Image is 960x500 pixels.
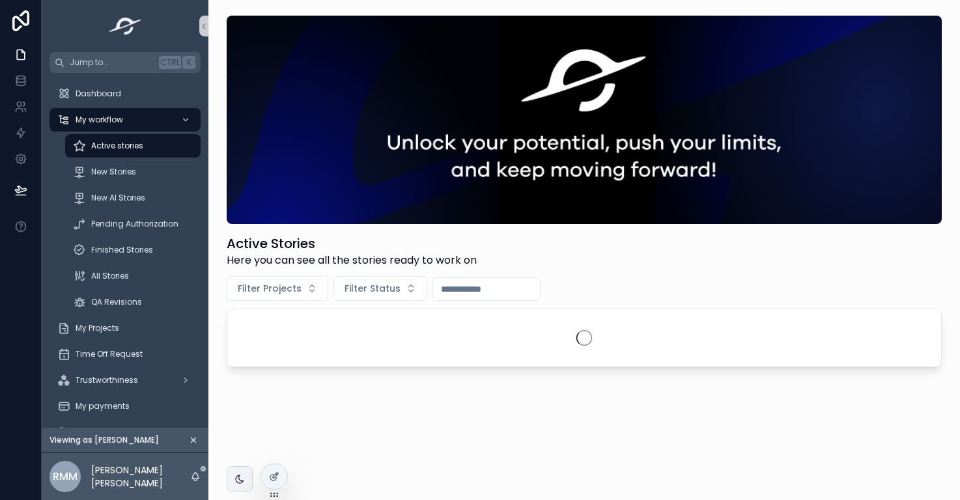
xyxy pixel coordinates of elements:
[227,276,328,301] button: Select Button
[76,427,130,437] span: Chapter Lead
[49,316,201,340] a: My Projects
[49,52,201,73] button: Jump to...CtrlK
[184,57,194,68] span: K
[345,282,401,295] span: Filter Status
[65,238,201,262] a: Finished Stories
[227,253,477,268] span: Here you can see all the stories ready to work on
[76,115,123,125] span: My workflow
[49,82,201,105] a: Dashboard
[76,401,130,411] span: My payments
[65,134,201,158] a: Active stories
[49,435,159,445] span: Viewing as [PERSON_NAME]
[65,290,201,314] a: QA Revisions
[76,323,119,333] span: My Projects
[91,193,145,203] span: New AI Stories
[65,212,201,236] a: Pending Authorization
[91,245,153,255] span: Finished Stories
[91,167,136,177] span: New Stories
[49,108,201,132] a: My workflow
[105,16,146,36] img: App logo
[70,57,154,68] span: Jump to...
[333,276,427,301] button: Select Button
[238,282,302,295] span: Filter Projects
[159,56,181,69] span: Ctrl
[91,271,129,281] span: All Stories
[53,469,78,484] span: RMM
[65,160,201,184] a: New Stories
[65,264,201,288] a: All Stories
[91,464,190,490] p: [PERSON_NAME] [PERSON_NAME]
[76,89,121,99] span: Dashboard
[49,368,201,392] a: Trustworthiness
[65,186,201,210] a: New AI Stories
[91,141,143,151] span: Active stories
[91,297,142,307] span: QA Revisions
[49,342,201,366] a: Time Off Request
[42,73,208,428] div: scrollable content
[91,219,178,229] span: Pending Authorization
[76,375,138,385] span: Trustworthiness
[76,349,143,359] span: Time Off Request
[227,234,477,253] h1: Active Stories
[49,395,201,418] a: My payments
[49,421,201,444] a: Chapter Lead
